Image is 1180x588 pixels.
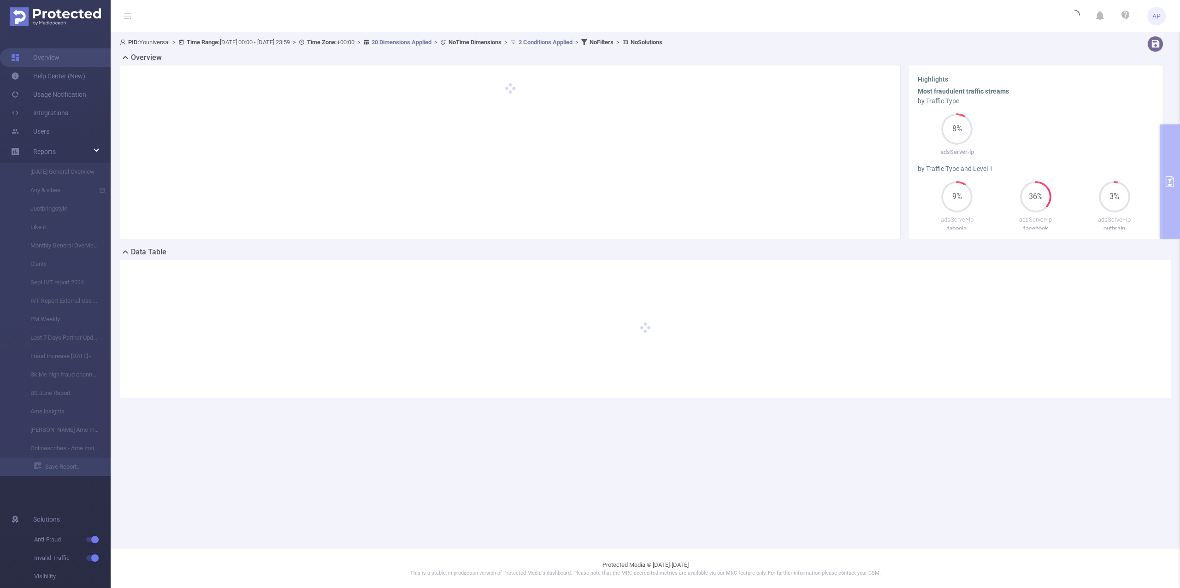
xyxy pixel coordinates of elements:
[34,530,111,549] span: Anti-Fraud
[134,570,1157,577] p: This is a stable, in production version of Protected Media's dashboard. Please note that the MRC ...
[120,39,662,46] span: Youniversal [DATE] 00:00 - [DATE] 23:59 +00:00
[1099,193,1130,200] span: 3%
[1069,10,1080,23] i: icon: loading
[10,7,101,26] img: Protected Media
[290,39,299,46] span: >
[1020,193,1051,200] span: 36%
[1152,7,1161,25] span: AP
[131,247,166,258] h2: Data Table
[11,122,49,141] a: Users
[1075,215,1154,224] p: adsServer-lp
[131,52,162,63] h2: Overview
[941,125,973,133] span: 8%
[1075,224,1154,233] p: outbrain
[33,148,56,155] span: Reports
[33,142,56,161] a: Reports
[372,39,431,46] u: 20 Dimensions Applied
[918,75,1154,84] h3: Highlights
[34,549,111,567] span: Invalid Traffic
[572,39,581,46] span: >
[11,104,68,122] a: Integrations
[918,88,1009,95] b: Most fraudulent traffic streams
[111,549,1180,588] footer: Protected Media © [DATE]-[DATE]
[170,39,178,46] span: >
[120,39,128,45] i: icon: user
[941,193,973,200] span: 9%
[997,215,1075,224] p: adsServer-lp
[918,164,1154,174] div: by Traffic Type and Level 1
[918,215,997,224] p: adsServer-lp
[33,510,60,529] span: Solutions
[590,39,614,46] b: No Filters
[354,39,363,46] span: >
[997,224,1075,233] p: facebook
[34,567,111,586] span: Visibility
[918,224,997,233] p: taboola
[11,85,86,104] a: Usage Notification
[11,67,85,85] a: Help Center (New)
[448,39,501,46] b: No Time Dimensions
[187,39,220,46] b: Time Range:
[519,39,572,46] u: 2 Conditions Applied
[614,39,622,46] span: >
[128,39,139,46] b: PID:
[918,147,997,157] p: adsServer-lp
[631,39,662,46] b: No Solutions
[501,39,510,46] span: >
[11,48,59,67] a: Overview
[307,39,337,46] b: Time Zone:
[431,39,440,46] span: >
[918,96,1154,106] div: by Traffic Type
